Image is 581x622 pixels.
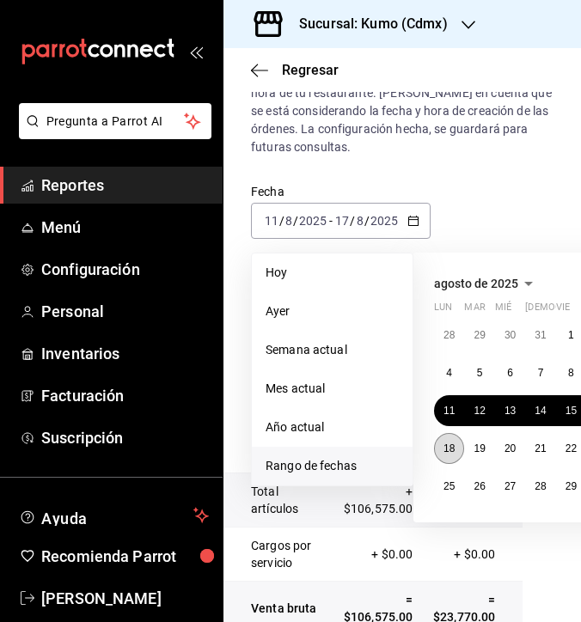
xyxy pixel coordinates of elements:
td: + $106,575.00 [333,473,422,527]
span: Ayuda [41,505,187,526]
button: 12 de agosto de 2025 [464,395,494,426]
abbr: 7 de agosto de 2025 [538,367,544,379]
button: Pregunta a Parrot AI [19,103,211,139]
abbr: viernes [556,302,570,320]
button: Regresar [251,62,339,78]
abbr: 18 de agosto de 2025 [443,442,455,454]
p: Resumen [223,419,523,440]
td: + $0.00 [423,527,523,582]
abbr: 31 de julio de 2025 [535,329,546,341]
abbr: 19 de agosto de 2025 [474,442,485,454]
abbr: martes [464,302,485,320]
abbr: 20 de agosto de 2025 [505,442,516,454]
button: 11 de agosto de 2025 [434,395,464,426]
button: 29 de julio de 2025 [464,320,494,351]
span: Menú [41,216,209,239]
abbr: 6 de agosto de 2025 [507,367,513,379]
button: 27 de agosto de 2025 [495,471,525,502]
span: Personal [41,300,209,323]
abbr: 4 de agosto de 2025 [446,367,452,379]
span: Reportes [41,174,209,197]
td: + $0.00 [333,527,422,582]
abbr: 25 de agosto de 2025 [443,480,455,492]
button: 13 de agosto de 2025 [495,395,525,426]
button: 20 de agosto de 2025 [495,433,525,464]
input: ---- [370,214,399,228]
button: 6 de agosto de 2025 [495,357,525,388]
button: 7 de agosto de 2025 [525,357,555,388]
span: / [364,214,370,228]
button: 18 de agosto de 2025 [434,433,464,464]
abbr: 30 de julio de 2025 [505,329,516,341]
abbr: 14 de agosto de 2025 [535,405,546,417]
input: -- [284,214,293,228]
abbr: 1 de agosto de 2025 [568,329,574,341]
abbr: 15 de agosto de 2025 [566,405,577,417]
span: Regresar [282,62,339,78]
button: 21 de agosto de 2025 [525,433,555,464]
abbr: lunes [434,302,452,320]
span: Configuración [41,258,209,281]
abbr: 5 de agosto de 2025 [477,367,483,379]
button: 31 de julio de 2025 [525,320,555,351]
span: Ayer [266,302,399,320]
span: Mes actual [266,380,399,398]
td: Cargos por servicio [223,527,333,582]
button: 25 de agosto de 2025 [434,471,464,502]
abbr: 8 de agosto de 2025 [568,367,574,379]
abbr: 29 de julio de 2025 [474,329,485,341]
button: agosto de 2025 [434,273,539,294]
a: Pregunta a Parrot AI [12,125,211,143]
abbr: 27 de agosto de 2025 [505,480,516,492]
button: 28 de julio de 2025 [434,320,464,351]
span: [PERSON_NAME] [41,587,209,610]
abbr: 13 de agosto de 2025 [505,405,516,417]
td: Total artículos [223,473,333,527]
label: Fecha [251,186,431,198]
abbr: 29 de agosto de 2025 [566,480,577,492]
span: agosto de 2025 [434,277,518,290]
abbr: 21 de agosto de 2025 [535,442,546,454]
button: 4 de agosto de 2025 [434,357,464,388]
abbr: 28 de agosto de 2025 [535,480,546,492]
span: - [329,214,333,228]
span: Semana actual [266,341,399,359]
button: 30 de julio de 2025 [495,320,525,351]
abbr: miércoles [495,302,511,320]
button: 5 de agosto de 2025 [464,357,494,388]
span: Año actual [266,418,399,436]
span: / [350,214,355,228]
abbr: 26 de agosto de 2025 [474,480,485,492]
span: Rango de fechas [266,457,399,475]
button: 19 de agosto de 2025 [464,433,494,464]
span: Inventarios [41,342,209,365]
button: 28 de agosto de 2025 [525,471,555,502]
span: Facturación [41,384,209,407]
button: 26 de agosto de 2025 [464,471,494,502]
span: / [293,214,298,228]
abbr: 12 de agosto de 2025 [474,405,485,417]
input: -- [264,214,279,228]
span: Hoy [266,264,399,282]
abbr: 11 de agosto de 2025 [443,405,455,417]
input: ---- [298,214,327,228]
span: / [279,214,284,228]
button: open_drawer_menu [189,45,203,58]
input: -- [356,214,364,228]
abbr: 22 de agosto de 2025 [566,442,577,454]
input: -- [334,214,350,228]
abbr: 28 de julio de 2025 [443,329,455,341]
span: Pregunta a Parrot AI [46,113,185,131]
button: 14 de agosto de 2025 [525,395,555,426]
p: Encontrarás un desglose preliminar de las ventas por hora de tu restaurante. [PERSON_NAME] en cue... [251,66,553,156]
span: Recomienda Parrot [41,545,209,568]
span: Suscripción [41,426,209,449]
h3: Sucursal: Kumo (Cdmx) [285,14,448,34]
